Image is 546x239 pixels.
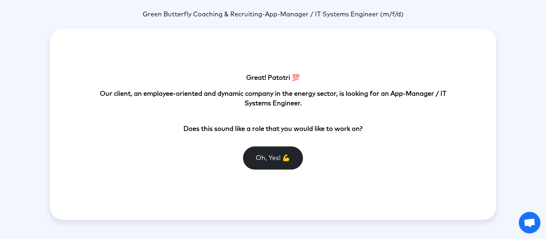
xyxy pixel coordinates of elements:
[50,10,496,19] p: -
[143,11,262,18] span: Green Butterfly Coaching & Recruiting
[243,146,303,170] button: Oh, Yes! 💪
[87,89,459,108] p: Our client, an employee-oriented and dynamic company in the energy sector, is looking for an App-...
[87,73,459,83] p: Great! Patotri 💯
[519,212,540,233] a: Open chat
[87,115,459,134] p: Does this sound like a role that you would like to work on?
[265,11,404,18] span: App-Manager / IT Systems Engineer (m/f/d)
